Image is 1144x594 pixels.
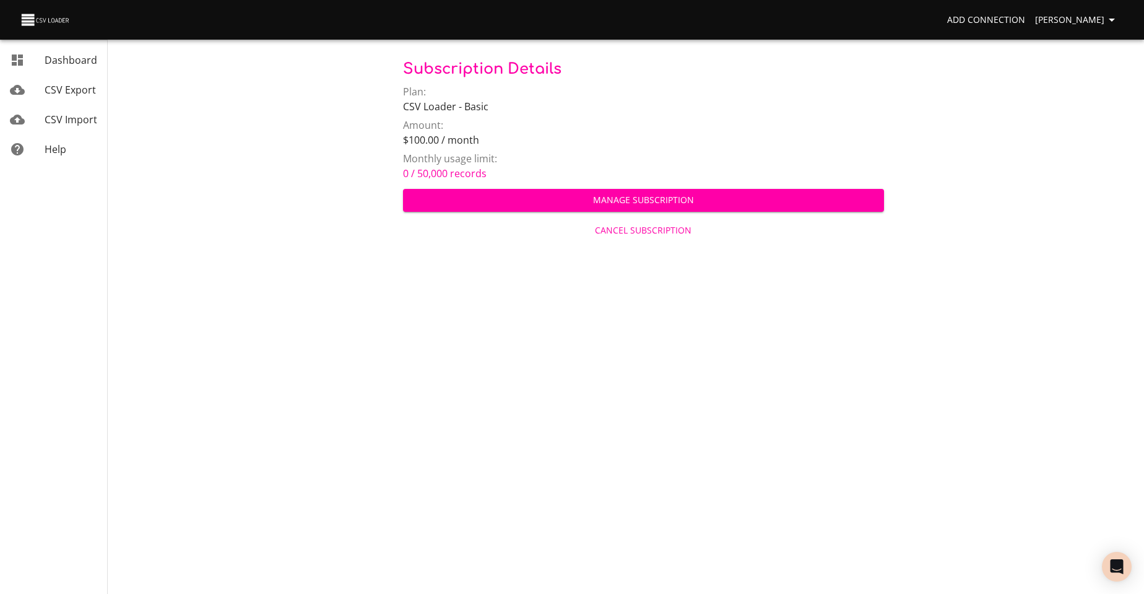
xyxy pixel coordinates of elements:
span: Subscription Details [403,61,561,77]
span: Help [45,142,66,156]
span: Monthly usage limit: [403,152,497,165]
button: Manage Subscription [403,189,884,212]
span: Plan: [403,85,426,98]
div: Open Intercom Messenger [1102,552,1132,582]
span: [PERSON_NAME] [1035,12,1119,28]
p: CSV Loader - Basic [403,99,884,114]
a: 0 / 50,000 records [403,167,487,180]
button: Cancel Subscription [403,219,884,242]
span: CSV Export [45,83,96,97]
span: Manage Subscription [413,193,874,208]
span: Amount: [403,118,443,132]
span: Cancel Subscription [408,223,879,238]
button: [PERSON_NAME] [1030,9,1124,32]
span: Add Connection [947,12,1025,28]
img: CSV Loader [20,11,72,28]
p: $100.00 / month [403,133,884,147]
a: Add Connection [942,9,1030,32]
span: Dashboard [45,53,97,67]
span: CSV Import [45,113,97,126]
